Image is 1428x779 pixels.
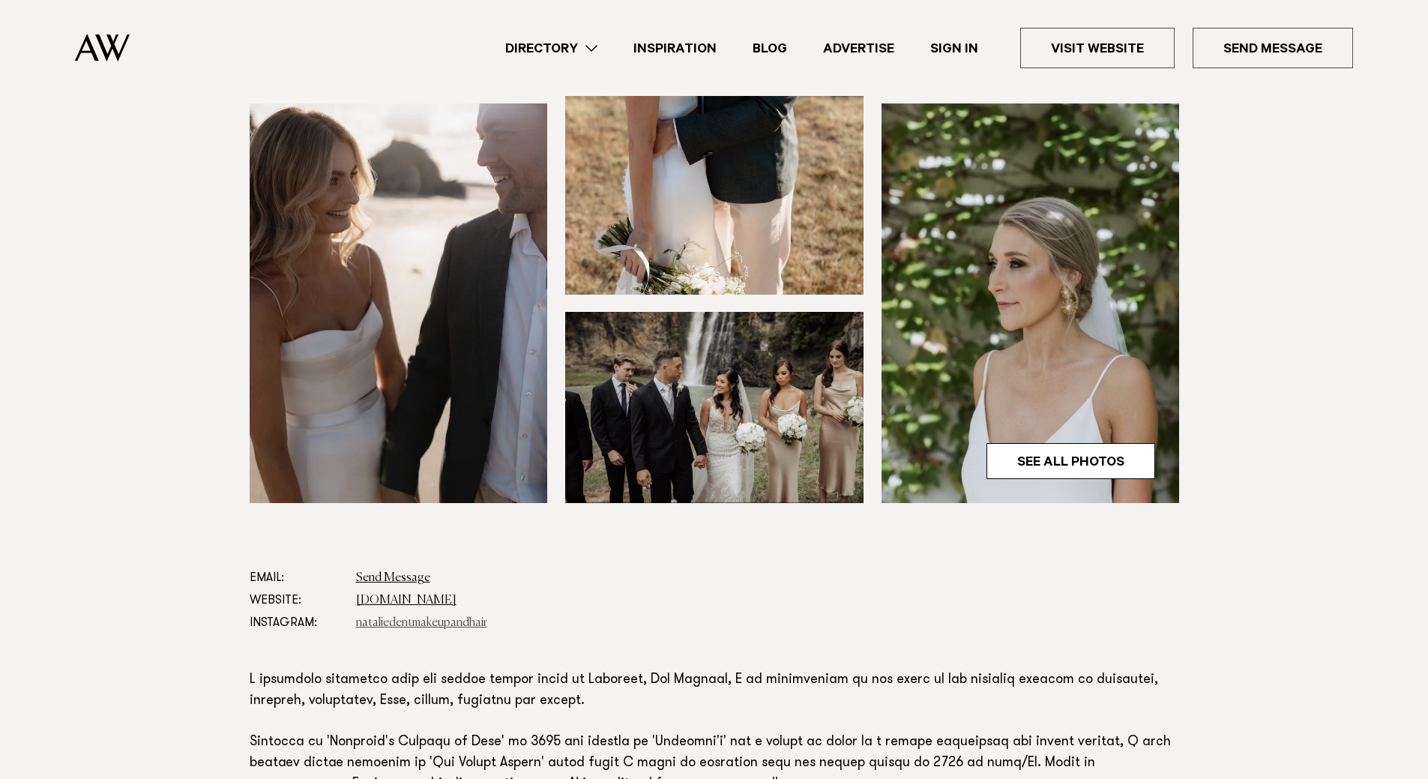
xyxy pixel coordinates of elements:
dt: Website: [250,589,344,612]
img: Auckland Weddings Logo [75,34,130,61]
a: Blog [735,38,805,58]
a: Advertise [805,38,912,58]
a: See All Photos [986,443,1155,479]
a: Directory [487,38,615,58]
a: Visit Website [1020,28,1175,68]
a: Send Message [1193,28,1353,68]
a: Inspiration [615,38,735,58]
a: [DOMAIN_NAME] [356,595,457,607]
a: nataliedentmakeupandhair [356,617,487,629]
dt: Instagram: [250,612,344,634]
a: Send Message [356,572,430,584]
a: Sign In [912,38,996,58]
dt: Email: [250,567,344,589]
